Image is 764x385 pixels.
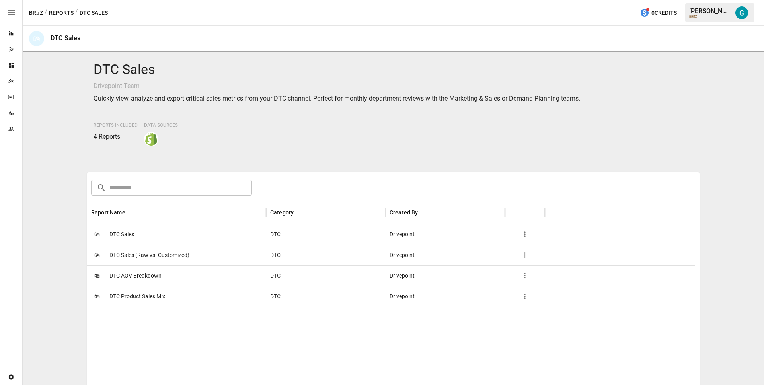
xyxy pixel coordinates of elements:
[91,290,103,302] span: 🛍
[109,266,162,286] span: DTC AOV Breakdown
[109,224,134,245] span: DTC Sales
[91,270,103,282] span: 🛍
[51,34,80,42] div: DTC Sales
[637,6,680,20] button: 0Credits
[731,2,753,24] button: Gavin Acres
[266,265,386,286] div: DTC
[270,209,294,216] div: Category
[49,8,74,18] button: Reports
[94,94,693,103] p: Quickly view, analyze and export critical sales metrics from your DTC channel. Perfect for monthl...
[94,122,138,128] span: Reports Included
[266,224,386,245] div: DTC
[91,209,125,216] div: Report Name
[419,207,430,218] button: Sort
[266,286,386,307] div: DTC
[145,133,158,146] img: shopify
[386,224,505,245] div: Drivepoint
[735,6,748,19] img: Gavin Acres
[29,31,44,46] div: 🛍
[94,132,138,142] p: 4 Reports
[91,249,103,261] span: 🛍
[91,228,103,240] span: 🛍
[94,61,693,78] h4: DTC Sales
[126,207,137,218] button: Sort
[94,81,693,91] p: Drivepoint Team
[266,245,386,265] div: DTC
[109,245,189,265] span: DTC Sales (Raw vs. Customized)
[689,15,731,18] div: BRĒZ
[390,209,418,216] div: Created By
[386,265,505,286] div: Drivepoint
[386,286,505,307] div: Drivepoint
[75,8,78,18] div: /
[109,286,165,307] span: DTC Product Sales Mix
[29,8,43,18] button: BRĒZ
[45,8,47,18] div: /
[651,8,677,18] span: 0 Credits
[294,207,306,218] button: Sort
[144,122,178,128] span: Data Sources
[386,245,505,265] div: Drivepoint
[689,7,731,15] div: [PERSON_NAME]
